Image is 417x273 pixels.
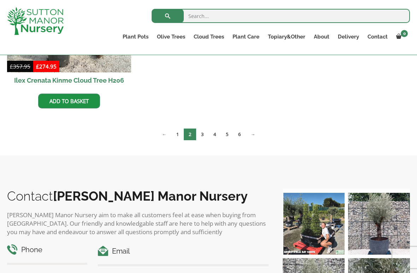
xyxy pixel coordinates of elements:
a: About [310,32,334,42]
a: Plant Pots [118,32,153,42]
h4: Phone [7,244,87,255]
nav: Product Pagination [7,128,410,143]
a: Olive Trees [153,32,189,42]
span: £ [10,63,13,70]
p: [PERSON_NAME] Manor Nursery aim to make all customers feel at ease when buying from [GEOGRAPHIC_D... [7,211,269,236]
a: Plant Care [228,32,264,42]
a: Contact [363,32,392,42]
a: Add to basket: “Ilex Crenata Kinme Cloud Tree H206” [38,94,100,108]
span: £ [36,63,39,70]
a: 0 [392,32,410,42]
h2: Contact [7,189,269,203]
h4: Email [98,246,269,257]
a: Topiary&Other [264,32,310,42]
b: [PERSON_NAME] Manor Nursery [53,189,248,203]
a: → [246,129,260,140]
a: Page 3 [196,129,208,140]
a: Page 1 [171,129,184,140]
img: A beautiful multi-stem Spanish Olive tree potted in our luxurious fibre clay pots 😍😍 [348,193,410,255]
bdi: 274.95 [36,63,57,70]
a: Delivery [334,32,363,42]
a: Cloud Trees [189,32,228,42]
img: Our elegant & picturesque Angustifolia Cones are an exquisite addition to your Bay Tree collectio... [283,193,345,255]
input: Search... [152,9,410,23]
span: 0 [401,30,408,37]
a: ← [157,129,171,140]
a: Page 5 [221,129,233,140]
h2: Ilex Crenata Kinme Cloud Tree H206 [7,72,131,88]
span: Page 2 [184,129,196,140]
bdi: 357.95 [10,63,30,70]
img: logo [7,7,64,35]
a: Page 6 [233,129,246,140]
a: Page 4 [208,129,221,140]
